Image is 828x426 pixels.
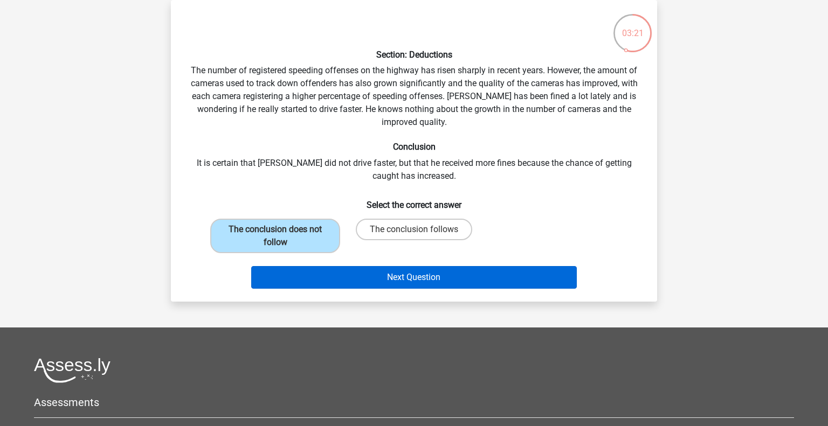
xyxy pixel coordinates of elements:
h6: Select the correct answer [188,191,640,210]
div: 03:21 [612,13,653,40]
button: Next Question [251,266,577,289]
label: The conclusion follows [356,219,472,240]
h5: Assessments [34,396,794,409]
div: The number of registered speeding offenses on the highway has risen sharply in recent years. Howe... [175,9,653,293]
h6: Section: Deductions [188,50,640,60]
h6: Conclusion [188,142,640,152]
img: Assessly logo [34,358,111,383]
label: The conclusion does not follow [210,219,340,253]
